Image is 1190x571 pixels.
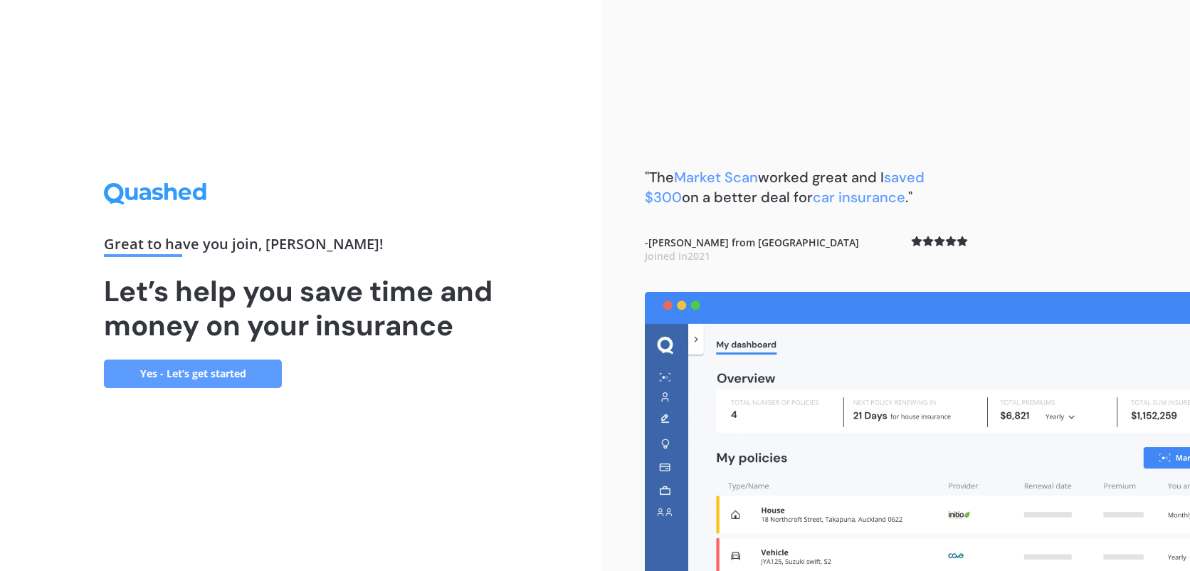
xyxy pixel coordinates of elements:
[645,236,859,263] b: - [PERSON_NAME] from [GEOGRAPHIC_DATA]
[645,249,710,263] span: Joined in 2021
[674,168,758,187] span: Market Scan
[104,274,498,342] h1: Let’s help you save time and money on your insurance
[813,188,905,206] span: car insurance
[104,237,498,257] div: Great to have you join , [PERSON_NAME] !
[645,292,1190,571] img: dashboard.webp
[104,360,282,388] a: Yes - Let’s get started
[645,168,925,206] span: saved $300
[645,168,925,206] b: "The worked great and I on a better deal for ."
